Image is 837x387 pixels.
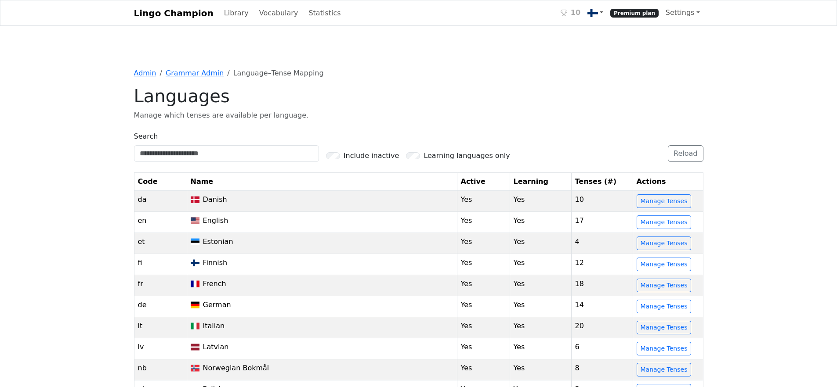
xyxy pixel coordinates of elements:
img: lv.svg [191,343,199,351]
td: lv [134,338,187,359]
a: Manage Tenses [637,258,692,271]
img: fi.svg [191,258,199,267]
div: Latvian [191,342,453,352]
td: en [134,212,187,233]
a: Lingo Champion [134,4,214,22]
img: fi.svg [587,8,598,18]
a: Grammar Admin [166,69,224,77]
span: Premium plan [610,9,659,18]
img: de.svg [191,301,199,309]
a: Settings [662,4,703,21]
a: Library [221,4,252,22]
td: 8 [571,359,633,380]
td: 20 [571,317,633,338]
a: Manage Tenses [637,342,692,355]
p: Manage which tenses are available per language. [134,110,703,121]
td: fr [134,275,187,296]
td: Yes [510,275,571,296]
td: Yes [457,338,510,359]
img: dk.svg [191,195,199,204]
h1: Languages [134,86,703,107]
img: it.svg [191,322,199,330]
td: Yes [510,296,571,317]
label: Learning languages only [424,150,510,161]
div: Finnish [191,258,453,268]
div: French [191,279,453,289]
img: ee.svg [191,237,199,246]
a: Admin [134,69,156,77]
th: Actions [633,173,703,191]
td: 18 [571,275,633,296]
td: Yes [457,317,510,338]
td: Yes [457,359,510,380]
td: Yes [510,317,571,338]
li: Language–Tense Mapping [224,68,323,79]
td: Yes [510,359,571,380]
td: Yes [457,254,510,275]
td: Yes [457,296,510,317]
div: Norwegian Bokmål [191,363,453,373]
td: Yes [457,233,510,254]
td: Yes [457,191,510,212]
td: nb [134,359,187,380]
td: Yes [457,212,510,233]
a: Vocabulary [256,4,302,22]
td: 10 [571,191,633,212]
th: Code [134,173,187,191]
td: Yes [510,212,571,233]
td: fi [134,254,187,275]
div: Italian [191,321,453,331]
a: Manage Tenses [637,236,692,250]
a: 10 [557,4,584,22]
label: Include inactive [344,150,399,161]
div: English [191,215,453,226]
td: 14 [571,296,633,317]
img: fr.svg [191,279,199,288]
td: Yes [510,254,571,275]
td: Yes [510,338,571,359]
img: us.svg [191,216,199,225]
span: 10 [571,7,580,18]
td: it [134,317,187,338]
button: Reload [668,145,703,162]
td: 12 [571,254,633,275]
label: Search [134,131,158,142]
th: Learning [510,173,571,191]
td: Yes [457,275,510,296]
td: Yes [510,233,571,254]
div: Danish [191,194,453,205]
a: Manage Tenses [637,300,692,313]
a: Premium plan [607,4,662,22]
td: et [134,233,187,254]
th: Name [187,173,457,191]
a: Manage Tenses [637,363,692,376]
div: German [191,300,453,310]
div: Estonian [191,236,453,247]
nav: breadcrumb [134,68,703,79]
td: 6 [571,338,633,359]
td: Yes [510,191,571,212]
td: da [134,191,187,212]
a: Manage Tenses [637,215,692,229]
a: Manage Tenses [637,194,692,208]
a: Manage Tenses [637,279,692,292]
a: Manage Tenses [637,321,692,334]
th: Active [457,173,510,191]
td: de [134,296,187,317]
td: 4 [571,233,633,254]
a: Statistics [305,4,344,22]
td: 17 [571,212,633,233]
th: Tenses (#) [571,173,633,191]
img: no.svg [191,364,199,373]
